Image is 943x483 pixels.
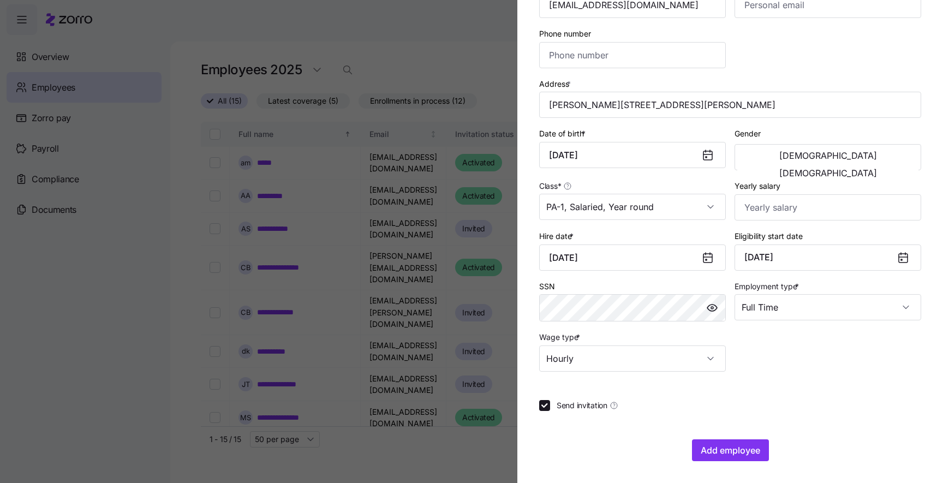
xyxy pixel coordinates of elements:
[539,194,726,220] input: Class
[735,180,780,192] label: Yearly salary
[701,444,760,457] span: Add employee
[539,128,588,140] label: Date of birth
[735,245,921,271] button: [DATE]
[539,345,726,372] input: Select wage type
[735,294,921,320] input: Select employment type
[539,78,573,90] label: Address
[735,230,803,242] label: Eligibility start date
[735,128,761,140] label: Gender
[557,400,607,411] span: Send invitation
[735,194,921,220] input: Yearly salary
[779,151,877,160] span: [DEMOGRAPHIC_DATA]
[692,439,769,461] button: Add employee
[539,230,576,242] label: Hire date
[539,28,591,40] label: Phone number
[539,331,582,343] label: Wage type
[539,245,726,271] input: MM/DD/YYYY
[539,181,561,192] span: Class *
[779,169,877,177] span: [DEMOGRAPHIC_DATA]
[735,281,801,293] label: Employment type
[539,92,921,118] input: Address
[539,142,726,168] input: MM/DD/YYYY
[539,281,555,293] label: SSN
[539,42,726,68] input: Phone number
